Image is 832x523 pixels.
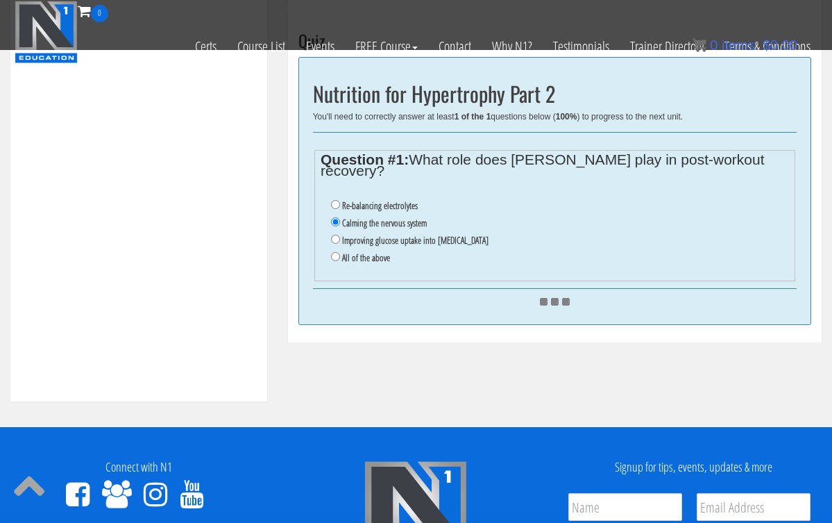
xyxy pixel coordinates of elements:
img: icon11.png [693,38,706,52]
a: Certs [185,22,227,71]
label: Calming the nervous system [342,217,427,229]
span: items: [722,38,758,53]
a: Course List [227,22,296,71]
b: 100% [556,112,577,122]
strong: Question #1: [321,151,409,167]
bdi: 0.00 [763,38,797,53]
a: Contact [428,22,482,71]
div: You'll need to correctly answer at least questions below ( ) to progress to the next unit. [313,112,797,122]
legend: What role does [PERSON_NAME] play in post-workout recovery? [321,154,789,176]
span: $ [763,38,770,53]
input: Name [568,493,682,521]
span: 0 [91,5,108,22]
img: n1-education [15,1,78,63]
a: 0 items: $0.00 [693,38,797,53]
label: Improving glucose uptake into [MEDICAL_DATA] [342,235,489,246]
a: Events [296,22,345,71]
a: 0 [78,1,108,20]
a: FREE Course [345,22,428,71]
label: Re-balancing electrolytes [342,200,418,211]
span: 0 [710,38,718,53]
h2: Nutrition for Hypertrophy Part 2 [313,82,797,105]
a: Trainer Directory [620,22,714,71]
a: Terms & Conditions [714,22,821,71]
a: Testimonials [543,22,620,71]
label: All of the above [342,252,390,263]
b: 1 of the 1 [455,112,491,122]
a: Why N1? [482,22,543,71]
input: Email Address [697,493,810,521]
h4: Signup for tips, events, updates & more [565,460,822,474]
h4: Connect with N1 [10,460,267,474]
img: ajax_loader.gif [540,298,570,306]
